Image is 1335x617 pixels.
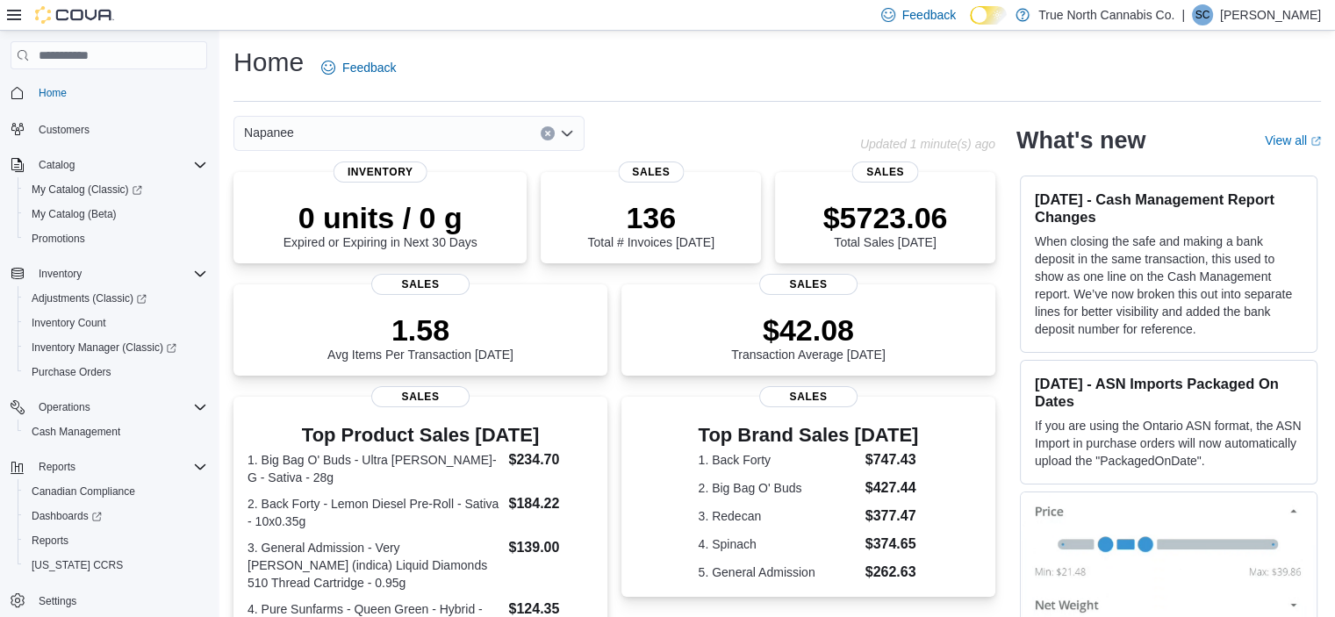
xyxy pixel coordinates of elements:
dt: 1. Big Bag O' Buds - Ultra [PERSON_NAME]-G - Sativa - 28g [248,451,501,486]
h3: Top Product Sales [DATE] [248,425,593,446]
button: Operations [4,395,214,420]
span: Sales [371,386,470,407]
button: Operations [32,397,97,418]
a: Inventory Manager (Classic) [18,335,214,360]
p: 1.58 [327,312,513,348]
span: Customers [39,123,90,137]
button: Purchase Orders [18,360,214,384]
dd: $139.00 [508,537,592,558]
button: Clear input [541,126,555,140]
span: Promotions [25,228,207,249]
button: Catalog [32,154,82,176]
a: My Catalog (Beta) [25,204,124,225]
p: True North Cannabis Co. [1038,4,1174,25]
p: [PERSON_NAME] [1220,4,1321,25]
a: Adjustments (Classic) [18,286,214,311]
p: 0 units / 0 g [284,200,477,235]
dt: 5. General Admission [699,563,858,581]
button: Customers [4,116,214,141]
span: Sales [852,161,918,183]
dt: 1. Back Forty [699,451,858,469]
span: Operations [32,397,207,418]
span: Sales [618,161,684,183]
a: Reports [25,530,75,551]
button: Inventory Count [18,311,214,335]
span: Napanee [244,122,294,143]
span: Settings [39,594,76,608]
a: Customers [32,119,97,140]
dt: 2. Big Bag O' Buds [699,479,858,497]
a: Promotions [25,228,92,249]
dt: 4. Spinach [699,535,858,553]
dd: $184.22 [508,493,592,514]
dd: $427.44 [865,477,919,499]
div: Avg Items Per Transaction [DATE] [327,312,513,362]
a: Adjustments (Classic) [25,288,154,309]
span: Canadian Compliance [25,481,207,502]
a: My Catalog (Classic) [18,177,214,202]
a: Inventory Count [25,312,113,334]
button: Open list of options [560,126,574,140]
span: Inventory [39,267,82,281]
span: SC [1195,4,1210,25]
span: Customers [32,118,207,140]
span: Cash Management [25,421,207,442]
h3: [DATE] - Cash Management Report Changes [1035,190,1303,226]
a: Settings [32,591,83,612]
span: Inventory Count [32,316,106,330]
a: Dashboards [25,506,109,527]
div: Transaction Average [DATE] [731,312,886,362]
div: Total # Invoices [DATE] [587,200,714,249]
span: Reports [32,456,207,477]
button: Reports [4,455,214,479]
span: Feedback [342,59,396,76]
dd: $747.43 [865,449,919,470]
dt: 3. General Admission - Very [PERSON_NAME] (indica) Liquid Diamonds 510 Thread Cartridge - 0.95g [248,539,501,592]
span: Inventory [32,263,207,284]
span: Sales [759,274,858,295]
dt: 2. Back Forty - Lemon Diesel Pre-Roll - Sativa - 10x0.35g [248,495,501,530]
span: Inventory Manager (Classic) [25,337,207,358]
button: My Catalog (Beta) [18,202,214,226]
h2: What's new [1016,126,1145,154]
span: My Catalog (Beta) [32,207,117,221]
p: $5723.06 [823,200,948,235]
span: Sales [371,274,470,295]
span: Inventory [334,161,427,183]
a: View allExternal link [1265,133,1321,147]
span: Catalog [32,154,207,176]
dd: $234.70 [508,449,592,470]
span: Cash Management [32,425,120,439]
a: Feedback [314,50,403,85]
button: Cash Management [18,420,214,444]
dt: 3. Redecan [699,507,858,525]
p: $42.08 [731,312,886,348]
button: Canadian Compliance [18,479,214,504]
span: Promotions [32,232,85,246]
span: Dashboards [25,506,207,527]
h3: [DATE] - ASN Imports Packaged On Dates [1035,375,1303,410]
span: My Catalog (Beta) [25,204,207,225]
img: Cova [35,6,114,24]
span: My Catalog (Classic) [25,179,207,200]
button: Home [4,80,214,105]
div: Total Sales [DATE] [823,200,948,249]
a: Cash Management [25,421,127,442]
span: Dashboards [32,509,102,523]
span: Purchase Orders [32,365,111,379]
span: Catalog [39,158,75,172]
span: Settings [32,590,207,612]
span: Inventory Manager (Classic) [32,341,176,355]
h1: Home [233,45,304,80]
button: [US_STATE] CCRS [18,553,214,578]
p: | [1181,4,1185,25]
p: When closing the safe and making a bank deposit in the same transaction, this used to show as one... [1035,233,1303,338]
p: 136 [587,200,714,235]
div: Expired or Expiring in Next 30 Days [284,200,477,249]
span: Reports [25,530,207,551]
div: Sam Connors [1192,4,1213,25]
p: If you are using the Ontario ASN format, the ASN Import in purchase orders will now automatically... [1035,417,1303,470]
span: Washington CCRS [25,555,207,576]
input: Dark Mode [970,6,1007,25]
